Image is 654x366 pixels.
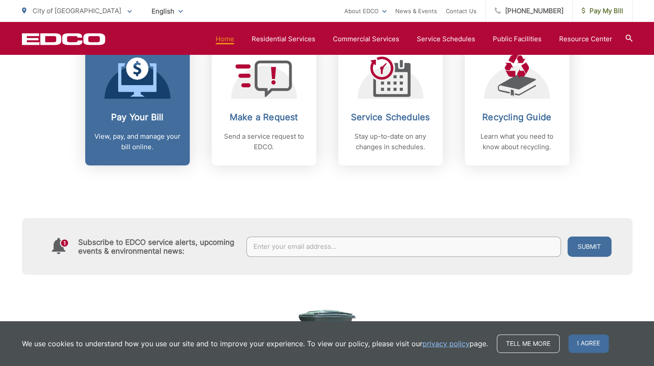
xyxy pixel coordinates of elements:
[212,42,316,165] a: Make a Request Send a service request to EDCO.
[473,112,560,122] h2: Recycling Guide
[216,34,234,44] a: Home
[568,334,609,353] span: I agree
[145,4,189,19] span: English
[395,6,437,16] a: News & Events
[465,42,569,165] a: Recycling Guide Learn what you need to know about recycling.
[22,33,105,45] a: EDCD logo. Return to the homepage.
[94,131,181,152] p: View, pay, and manage your bill online.
[344,6,387,16] a: About EDCO
[493,34,542,44] a: Public Facilities
[246,237,561,257] input: Enter your email address...
[567,237,611,257] button: Submit
[347,112,434,122] h2: Service Schedules
[497,334,560,353] a: Tell me more
[94,112,181,122] h2: Pay Your Bill
[347,131,434,152] p: Stay up-to-date on any changes in schedules.
[417,34,475,44] a: Service Schedules
[33,7,121,15] span: City of [GEOGRAPHIC_DATA]
[423,338,470,349] a: privacy policy
[338,42,443,165] a: Service Schedules Stay up-to-date on any changes in schedules.
[582,6,623,16] span: Pay My Bill
[220,131,307,152] p: Send a service request to EDCO.
[85,42,190,165] a: Pay Your Bill View, pay, and manage your bill online.
[473,131,560,152] p: Learn what you need to know about recycling.
[333,34,399,44] a: Commercial Services
[220,112,307,122] h2: Make a Request
[22,338,488,349] p: We use cookies to understand how you use our site and to improve your experience. To view our pol...
[446,6,477,16] a: Contact Us
[252,34,315,44] a: Residential Services
[78,238,238,255] h4: Subscribe to EDCO service alerts, upcoming events & environmental news:
[559,34,612,44] a: Resource Center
